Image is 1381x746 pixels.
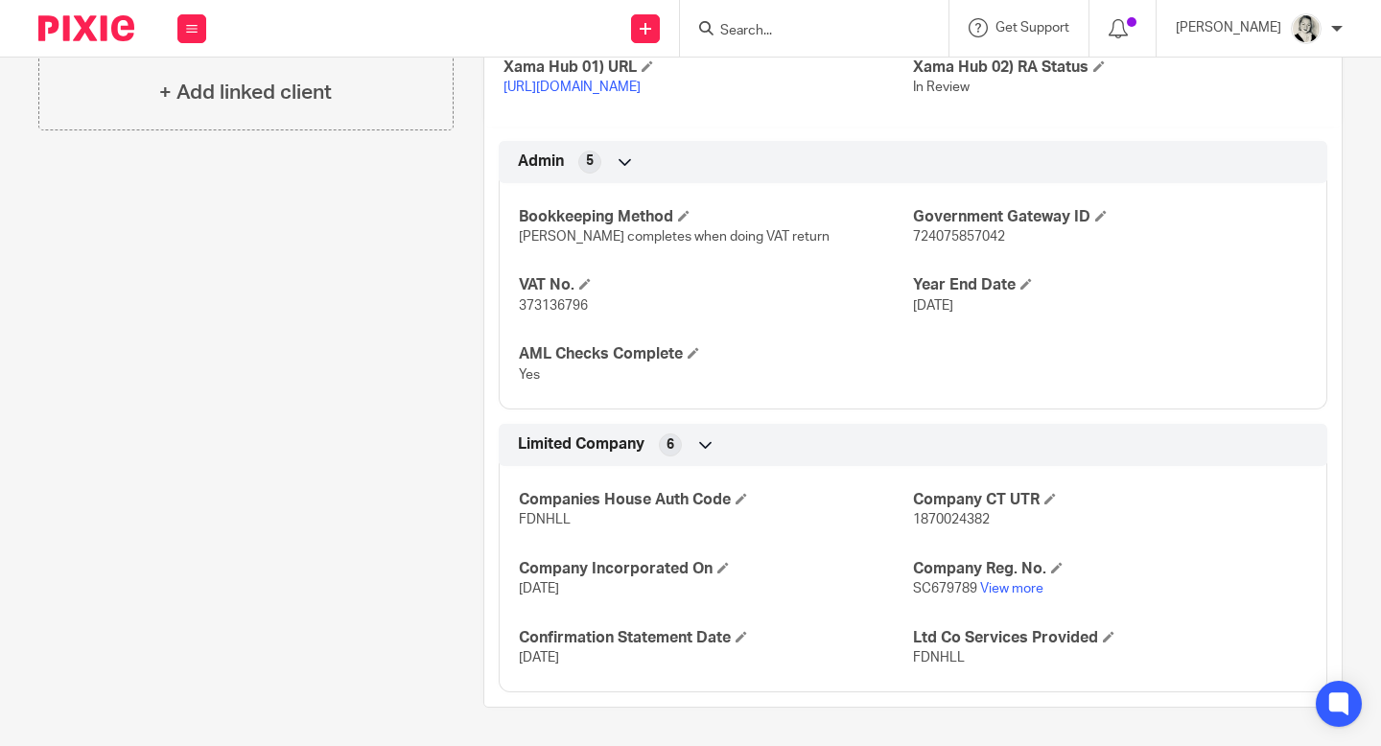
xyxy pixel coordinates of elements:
span: 373136796 [519,299,588,313]
img: DA590EE6-2184-4DF2-A25D-D99FB904303F_1_201_a.jpeg [1291,13,1322,44]
span: [DATE] [913,299,953,313]
h4: + Add linked client [159,78,332,107]
a: View more [980,582,1043,595]
span: Yes [519,368,540,382]
h4: Bookkeeping Method [519,207,913,227]
span: 724075857042 [913,230,1005,244]
span: FDNHLL [913,651,965,664]
p: [PERSON_NAME] [1176,18,1281,37]
span: FDNHLL [519,513,571,526]
span: SC679789 [913,582,977,595]
h4: Confirmation Statement Date [519,628,913,648]
h4: Company Incorporated On [519,559,913,579]
h4: AML Checks Complete [519,344,913,364]
input: Search [718,23,891,40]
h4: Year End Date [913,275,1307,295]
span: 6 [667,435,674,455]
span: 5 [586,152,594,171]
h4: Xama Hub 01) URL [503,58,913,78]
span: Limited Company [518,434,644,455]
span: In Review [913,81,970,94]
span: [DATE] [519,582,559,595]
a: [URL][DOMAIN_NAME] [503,81,641,94]
span: [DATE] [519,651,559,664]
h4: Company Reg. No. [913,559,1307,579]
h4: Company CT UTR [913,490,1307,510]
h4: Ltd Co Services Provided [913,628,1307,648]
h4: VAT No. [519,275,913,295]
h4: Government Gateway ID [913,207,1307,227]
img: Pixie [38,15,134,41]
span: 1870024382 [913,513,990,526]
span: Get Support [995,21,1069,35]
span: Admin [518,152,564,172]
h4: Xama Hub 02) RA Status [913,58,1322,78]
h4: Companies House Auth Code [519,490,913,510]
span: [PERSON_NAME] completes when doing VAT return [519,230,830,244]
